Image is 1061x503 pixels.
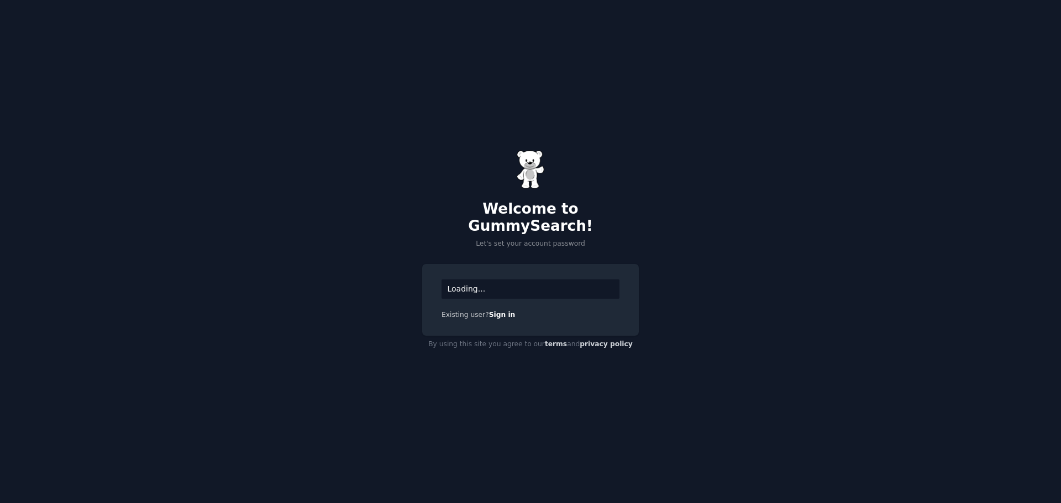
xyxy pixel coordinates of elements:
div: Loading... [442,279,619,299]
a: privacy policy [580,340,633,348]
a: terms [545,340,567,348]
span: Existing user? [442,311,489,319]
div: By using this site you agree to our and [422,336,639,353]
a: Sign in [489,311,516,319]
p: Let's set your account password [422,239,639,249]
img: Gummy Bear [517,150,544,189]
h2: Welcome to GummySearch! [422,200,639,235]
